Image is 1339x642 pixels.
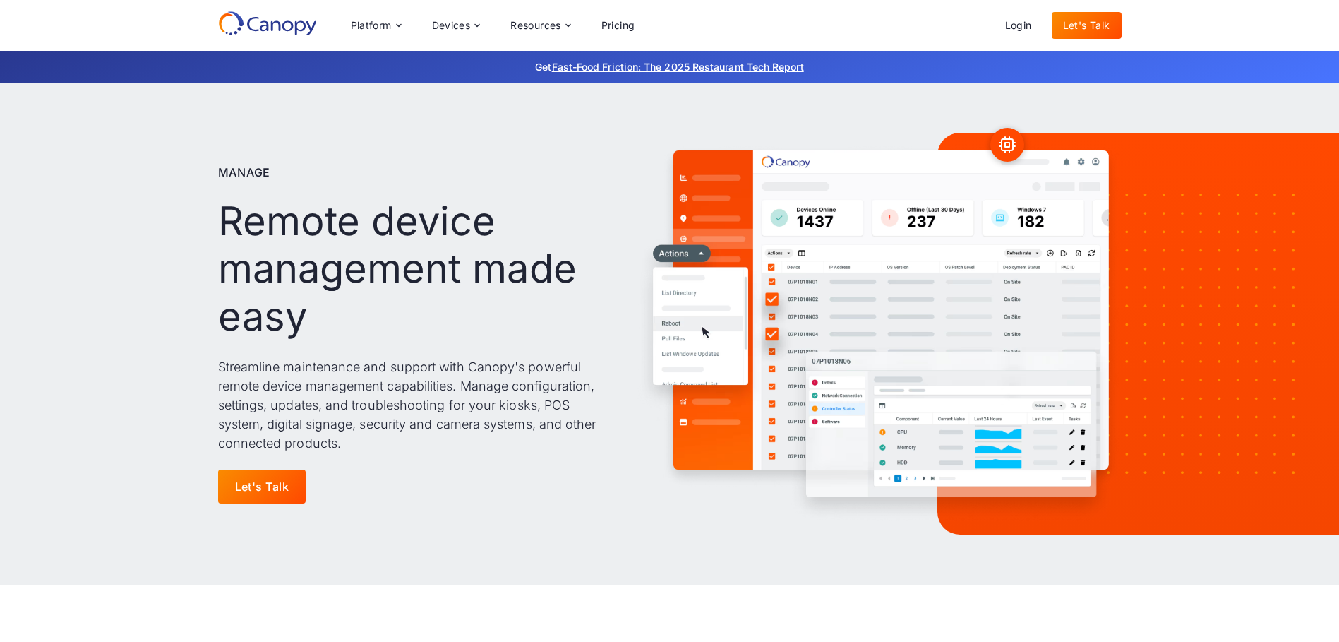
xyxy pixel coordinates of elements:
a: Fast-Food Friction: The 2025 Restaurant Tech Report [552,61,804,73]
a: Login [994,12,1043,39]
a: Let's Talk [218,470,306,504]
div: Resources [499,11,581,40]
div: Resources [510,20,561,30]
div: Platform [340,11,412,40]
h1: Remote device management made easy [218,198,607,340]
p: Get [324,59,1016,74]
div: Devices [432,20,471,30]
div: Platform [351,20,392,30]
p: Manage [218,164,271,181]
a: Pricing [590,12,647,39]
div: Devices [421,11,491,40]
p: Streamline maintenance and support with Canopy's powerful remote device management capabilities. ... [218,357,607,453]
a: Let's Talk [1052,12,1122,39]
